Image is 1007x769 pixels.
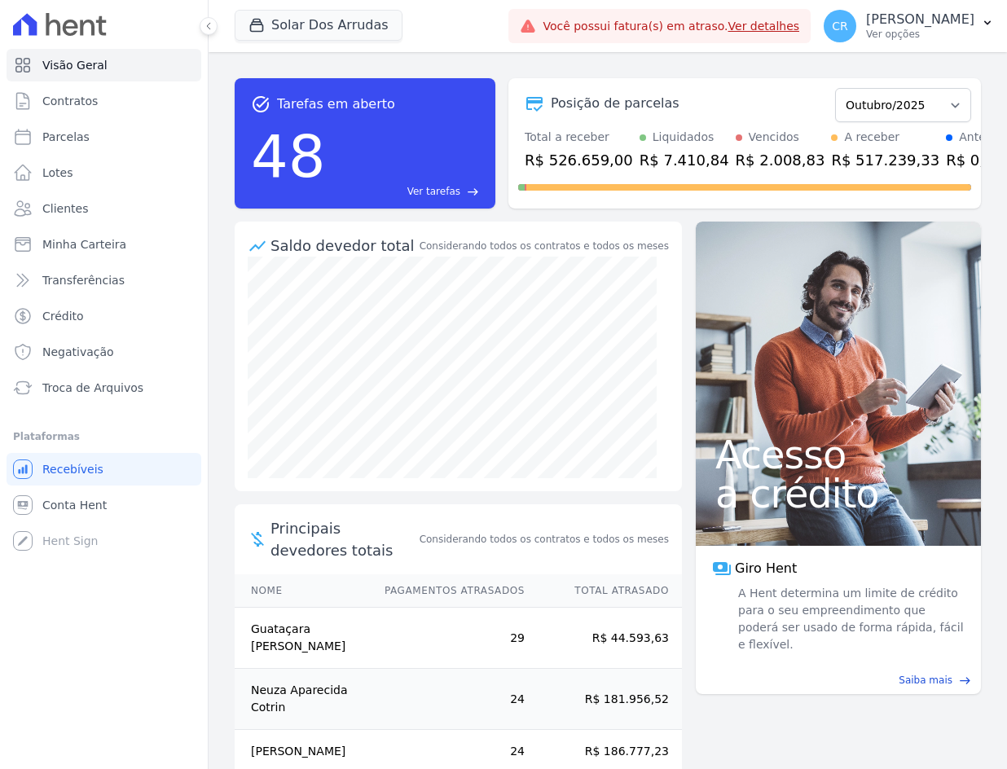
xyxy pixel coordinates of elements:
span: A Hent determina um limite de crédito para o seu empreendimento que poderá ser usado de forma ráp... [735,585,965,653]
div: Saldo devedor total [270,235,416,257]
a: Recebíveis [7,453,201,486]
span: task_alt [251,94,270,114]
span: CR [832,20,848,32]
span: Visão Geral [42,57,108,73]
a: Lotes [7,156,201,189]
span: Lotes [42,165,73,181]
span: Considerando todos os contratos e todos os meses [420,532,669,547]
p: [PERSON_NAME] [866,11,974,28]
div: A receber [844,129,899,146]
span: Conta Hent [42,497,107,513]
a: Troca de Arquivos [7,371,201,404]
div: 48 [251,114,326,199]
td: Neuza Aparecida Cotrin [235,669,369,730]
span: Principais devedores totais [270,517,416,561]
span: Negativação [42,344,114,360]
a: Transferências [7,264,201,297]
td: R$ 44.593,63 [525,608,682,669]
a: Ver tarefas east [332,184,479,199]
a: Visão Geral [7,49,201,81]
span: Minha Carteira [42,236,126,253]
a: Ver detalhes [728,20,800,33]
span: Acesso [715,435,961,474]
button: Solar Dos Arrudas [235,10,402,41]
td: 29 [369,608,525,669]
a: Clientes [7,192,201,225]
a: Conta Hent [7,489,201,521]
button: CR [PERSON_NAME] Ver opções [811,3,1007,49]
p: Ver opções [866,28,974,41]
span: Giro Hent [735,559,797,578]
span: east [467,186,479,198]
div: Considerando todos os contratos e todos os meses [420,239,669,253]
div: R$ 517.239,33 [831,149,939,171]
a: Contratos [7,85,201,117]
div: Plataformas [13,427,195,446]
span: Saiba mais [899,673,952,688]
div: R$ 7.410,84 [640,149,729,171]
td: Guataçara [PERSON_NAME] [235,608,369,669]
td: 24 [369,669,525,730]
span: Contratos [42,93,98,109]
span: a crédito [715,474,961,513]
td: R$ 181.956,52 [525,669,682,730]
span: Tarefas em aberto [277,94,395,114]
div: R$ 526.659,00 [525,149,633,171]
span: east [959,675,971,687]
div: Total a receber [525,129,633,146]
span: Crédito [42,308,84,324]
div: Vencidos [749,129,799,146]
th: Total Atrasado [525,574,682,608]
span: Ver tarefas [407,184,460,199]
span: Clientes [42,200,88,217]
span: Transferências [42,272,125,288]
span: Parcelas [42,129,90,145]
th: Pagamentos Atrasados [369,574,525,608]
th: Nome [235,574,369,608]
a: Crédito [7,300,201,332]
div: R$ 2.008,83 [736,149,825,171]
div: Liquidados [653,129,715,146]
a: Minha Carteira [7,228,201,261]
span: Recebíveis [42,461,103,477]
div: Posição de parcelas [551,94,679,113]
a: Saiba mais east [706,673,971,688]
span: Troca de Arquivos [42,380,143,396]
a: Negativação [7,336,201,368]
a: Parcelas [7,121,201,153]
span: Você possui fatura(s) em atraso. [543,18,799,35]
